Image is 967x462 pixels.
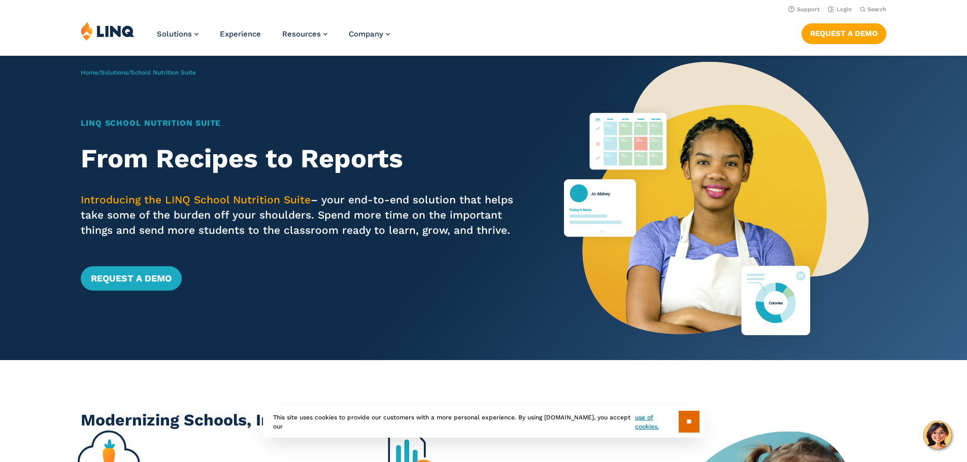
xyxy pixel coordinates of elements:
div: This site uses cookies to provide our customers with a more personal experience. By using [DOMAIN... [263,406,705,438]
span: Search [868,6,886,13]
span: Introducing the LINQ School Nutrition Suite [81,193,311,206]
a: Request a Demo [802,23,886,44]
span: Solutions [157,29,192,39]
h2: Modernizing Schools, Inspiring Success [81,409,886,432]
span: Company [349,29,383,39]
a: Login [828,6,852,13]
h1: LINQ School Nutrition Suite [81,117,525,129]
button: Hello, have a question? Let’s chat. [923,421,952,449]
h2: From Recipes to Reports [81,144,525,174]
nav: Primary Navigation [157,21,390,55]
a: Solutions [157,29,198,39]
a: Resources [282,29,327,39]
p: – your end-to-end solution that helps take some of the burden off your shoulders. Spend more time... [81,192,525,238]
nav: Button Navigation [802,21,886,44]
a: Solutions [101,69,128,76]
a: Company [349,29,390,39]
a: Support [788,6,820,13]
a: Home [81,69,98,76]
a: use of cookies. [635,413,678,431]
span: / / [81,69,196,76]
a: Experience [220,29,261,39]
button: Open Search Bar [860,6,886,13]
img: Nutrition Suite Launch [564,56,869,360]
span: Resources [282,29,321,39]
a: Request a Demo [81,266,182,291]
span: School Nutrition Suite [130,69,196,76]
img: LINQ | K‑12 Software [81,21,135,41]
